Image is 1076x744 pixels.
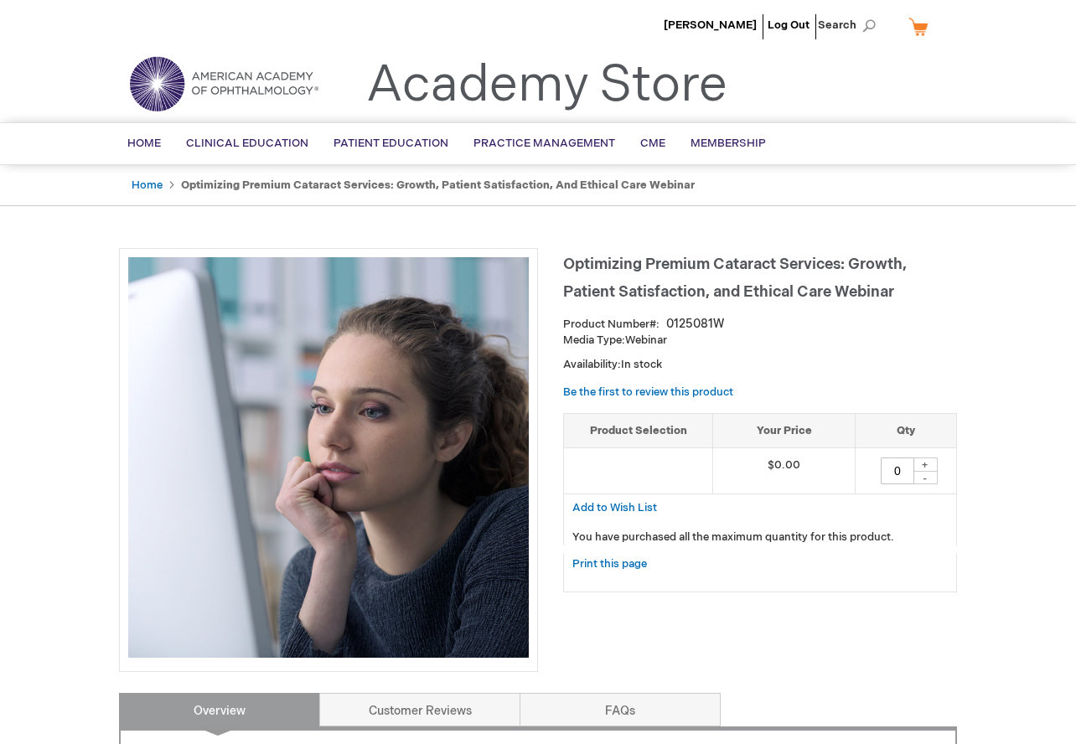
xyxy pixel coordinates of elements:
[128,257,529,658] img: Optimizing Premium Cataract Services: Growth, Patient Satisfaction, and Ethical Care Webinar
[572,554,647,575] a: Print this page
[563,357,957,373] p: Availability:
[713,413,856,448] th: Your Price
[181,178,695,192] strong: Optimizing Premium Cataract Services: Growth, Patient Satisfaction, and Ethical Care Webinar
[572,500,657,514] a: Add to Wish List
[913,471,938,484] div: -
[818,8,882,42] span: Search
[563,256,907,301] span: Optimizing Premium Cataract Services: Growth, Patient Satisfaction, and Ethical Care Webinar
[564,413,713,448] th: Product Selection
[691,137,766,150] span: Membership
[319,693,520,726] a: Customer Reviews
[563,385,733,399] a: Be the first to review this product
[563,333,625,347] strong: Media Type:
[132,178,163,192] a: Home
[334,137,448,150] span: Patient Education
[713,448,856,494] td: $0.00
[127,137,161,150] span: Home
[366,55,727,116] a: Academy Store
[572,501,657,514] span: Add to Wish List
[768,18,810,32] a: Log Out
[572,530,948,545] p: You have purchased all the maximum quantity for this product.
[640,137,665,150] span: CME
[119,693,320,726] a: Overview
[186,137,308,150] span: Clinical Education
[881,457,914,484] input: Qty
[520,693,721,726] a: FAQs
[473,137,615,150] span: Practice Management
[563,318,660,331] strong: Product Number
[666,316,724,333] div: 0125081W
[563,333,957,349] p: Webinar
[621,358,662,371] span: In stock
[913,457,938,472] div: +
[855,413,956,448] th: Qty
[664,18,757,32] a: [PERSON_NAME]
